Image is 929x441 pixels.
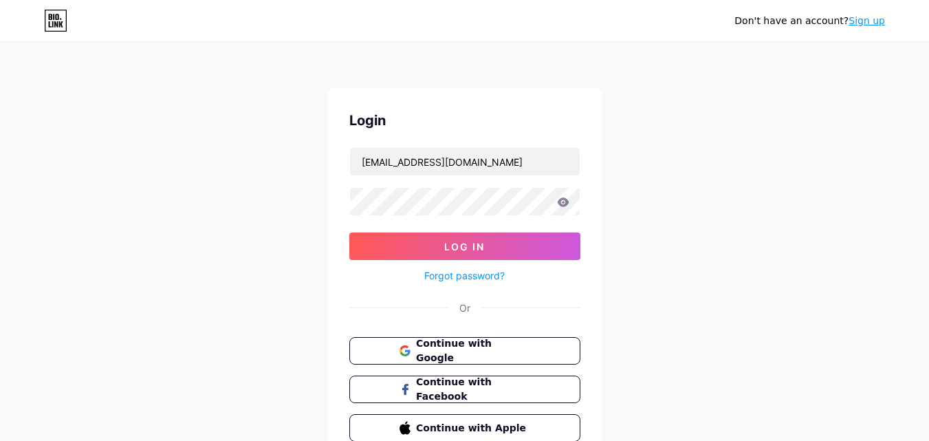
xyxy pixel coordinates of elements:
[349,337,580,365] button: Continue with Google
[349,233,580,260] button: Log In
[350,148,580,175] input: Username
[416,375,529,404] span: Continue with Facebook
[424,268,505,283] a: Forgot password?
[459,301,470,315] div: Or
[349,110,580,131] div: Login
[416,336,529,365] span: Continue with Google
[849,15,885,26] a: Sign up
[349,376,580,403] button: Continue with Facebook
[416,421,529,435] span: Continue with Apple
[444,241,485,252] span: Log In
[734,14,885,28] div: Don't have an account?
